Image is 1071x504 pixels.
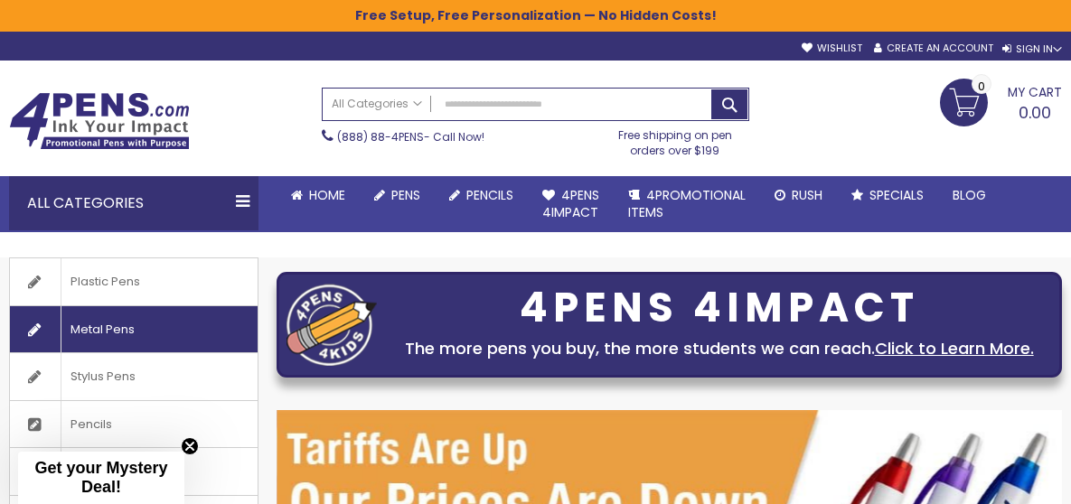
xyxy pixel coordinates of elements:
[1019,101,1051,124] span: 0.00
[386,289,1052,327] div: 4PENS 4IMPACT
[938,176,1001,215] a: Blog
[61,353,145,400] span: Stylus Pens
[837,176,938,215] a: Specials
[614,176,760,232] a: 4PROMOTIONALITEMS
[875,337,1034,359] a: Click to Learn More.
[628,186,746,221] span: 4PROMOTIONAL ITEMS
[940,79,1062,124] a: 0.00 0
[600,121,749,157] div: Free shipping on pen orders over $199
[61,448,136,495] span: Bic® pens
[9,176,258,230] div: All Categories
[10,258,258,305] a: Plastic Pens
[337,129,484,145] span: - Call Now!
[277,176,360,215] a: Home
[1002,42,1062,56] div: Sign In
[466,186,513,204] span: Pencils
[61,258,149,305] span: Plastic Pens
[323,89,431,118] a: All Categories
[332,97,422,111] span: All Categories
[34,459,167,496] span: Get your Mystery Deal!
[391,186,420,204] span: Pens
[10,353,258,400] a: Stylus Pens
[10,401,258,448] a: Pencils
[542,186,599,221] span: 4Pens 4impact
[61,401,121,448] span: Pencils
[528,176,614,232] a: 4Pens4impact
[978,78,985,95] span: 0
[337,129,424,145] a: (888) 88-4PENS
[309,186,345,204] span: Home
[435,176,528,215] a: Pencils
[181,437,199,455] button: Close teaser
[953,186,986,204] span: Blog
[10,306,258,353] a: Metal Pens
[874,42,993,55] a: Create an Account
[792,186,822,204] span: Rush
[869,186,924,204] span: Specials
[760,176,837,215] a: Rush
[18,452,184,504] div: Get your Mystery Deal!Close teaser
[287,284,377,366] img: four_pen_logo.png
[10,448,258,495] a: Bic® pens
[386,336,1052,361] div: The more pens you buy, the more students we can reach.
[922,455,1071,504] iframe: Google Customer Reviews
[360,176,435,215] a: Pens
[802,42,862,55] a: Wishlist
[9,92,190,150] img: 4Pens Custom Pens and Promotional Products
[61,306,144,353] span: Metal Pens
